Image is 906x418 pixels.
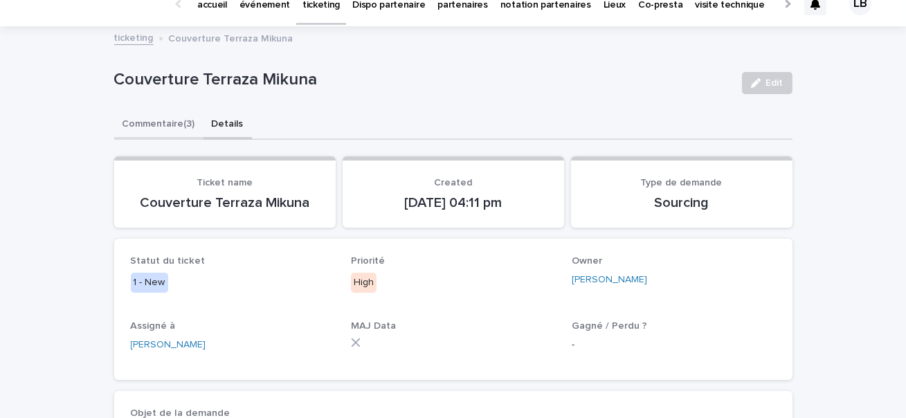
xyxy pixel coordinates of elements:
span: Owner [572,256,602,266]
button: Details [203,111,252,140]
a: [PERSON_NAME] [131,338,206,352]
span: MAJ Data [351,321,396,331]
span: Created [434,178,472,188]
p: Couverture Terraza Mikuna [114,70,731,90]
span: Ticket name [197,178,253,188]
p: Couverture Terraza Mikuna [131,194,319,211]
p: Sourcing [588,194,776,211]
div: 1 - New [131,273,168,293]
a: [PERSON_NAME] [572,273,647,287]
div: High [351,273,377,293]
button: Commentaire (3) [114,111,203,140]
p: Couverture Terraza Mikuna [169,30,293,45]
p: - [572,338,776,352]
span: Statut du ticket [131,256,206,266]
a: ticketing [114,29,154,45]
span: Objet de la demande [131,408,230,418]
span: Edit [766,78,783,88]
span: Gagné / Perdu ? [572,321,647,331]
span: Assigné à [131,321,176,331]
button: Edit [742,72,792,94]
p: [DATE] 04:11 pm [359,194,547,211]
span: Type de demande [641,178,723,188]
span: Priorité [351,256,385,266]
